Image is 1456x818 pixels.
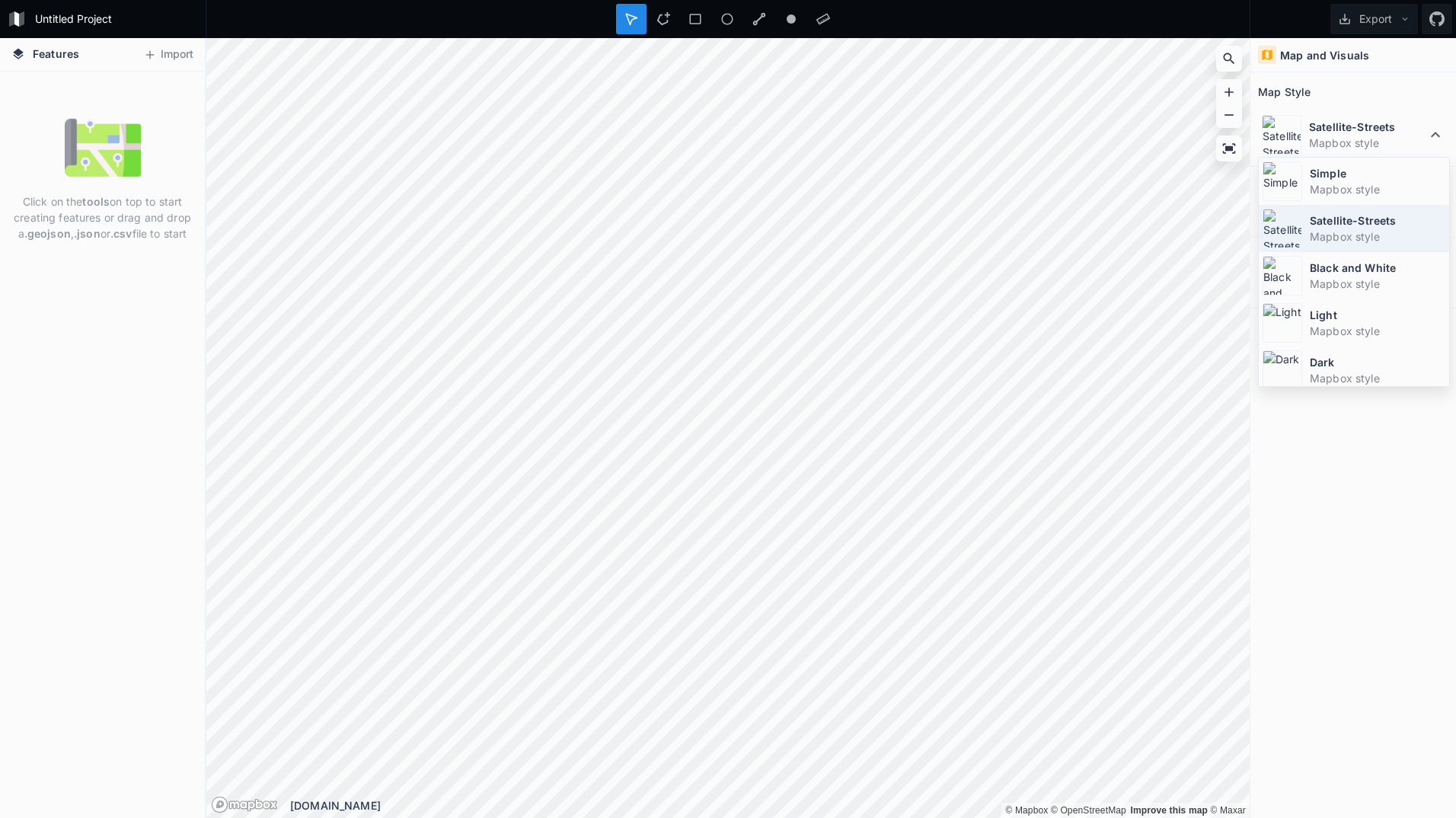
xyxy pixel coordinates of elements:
[290,797,1250,813] div: [DOMAIN_NAME]
[11,193,193,241] p: Click on the on top to start creating features or drag and drop a , or file to start
[1310,370,1445,386] dd: Mapbox style
[1211,805,1247,816] a: Maxar
[82,195,110,208] strong: tools
[1263,256,1302,296] img: Black and White
[74,227,101,240] strong: .json
[110,227,133,240] strong: .csv
[1258,80,1311,104] h2: Map Style
[1263,161,1302,201] img: Simple
[1310,323,1445,339] dd: Mapbox style
[33,46,79,62] span: Features
[1330,4,1418,34] button: Export
[1310,276,1445,292] dd: Mapbox style
[1310,260,1445,276] dt: Black and White
[1263,303,1302,343] img: Light
[1263,350,1302,390] img: Dark
[211,796,278,813] a: Mapbox logo
[1310,212,1445,228] dt: Satellite-Streets
[1130,805,1208,816] a: Map feedback
[136,43,201,67] button: Import
[1310,165,1445,181] dt: Simple
[1051,805,1126,816] a: OpenStreetMap
[1005,805,1048,816] a: Mapbox
[1262,115,1301,155] img: Satellite-Streets
[1309,119,1426,135] dt: Satellite-Streets
[24,227,71,240] strong: .geojson
[1309,135,1426,151] dd: Mapbox style
[1280,47,1369,63] h4: Map and Visuals
[65,110,141,186] img: empty
[1310,228,1445,244] dd: Mapbox style
[1263,209,1302,248] img: Satellite-Streets
[1310,307,1445,323] dt: Light
[1310,181,1445,197] dd: Mapbox style
[1310,354,1445,370] dt: Dark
